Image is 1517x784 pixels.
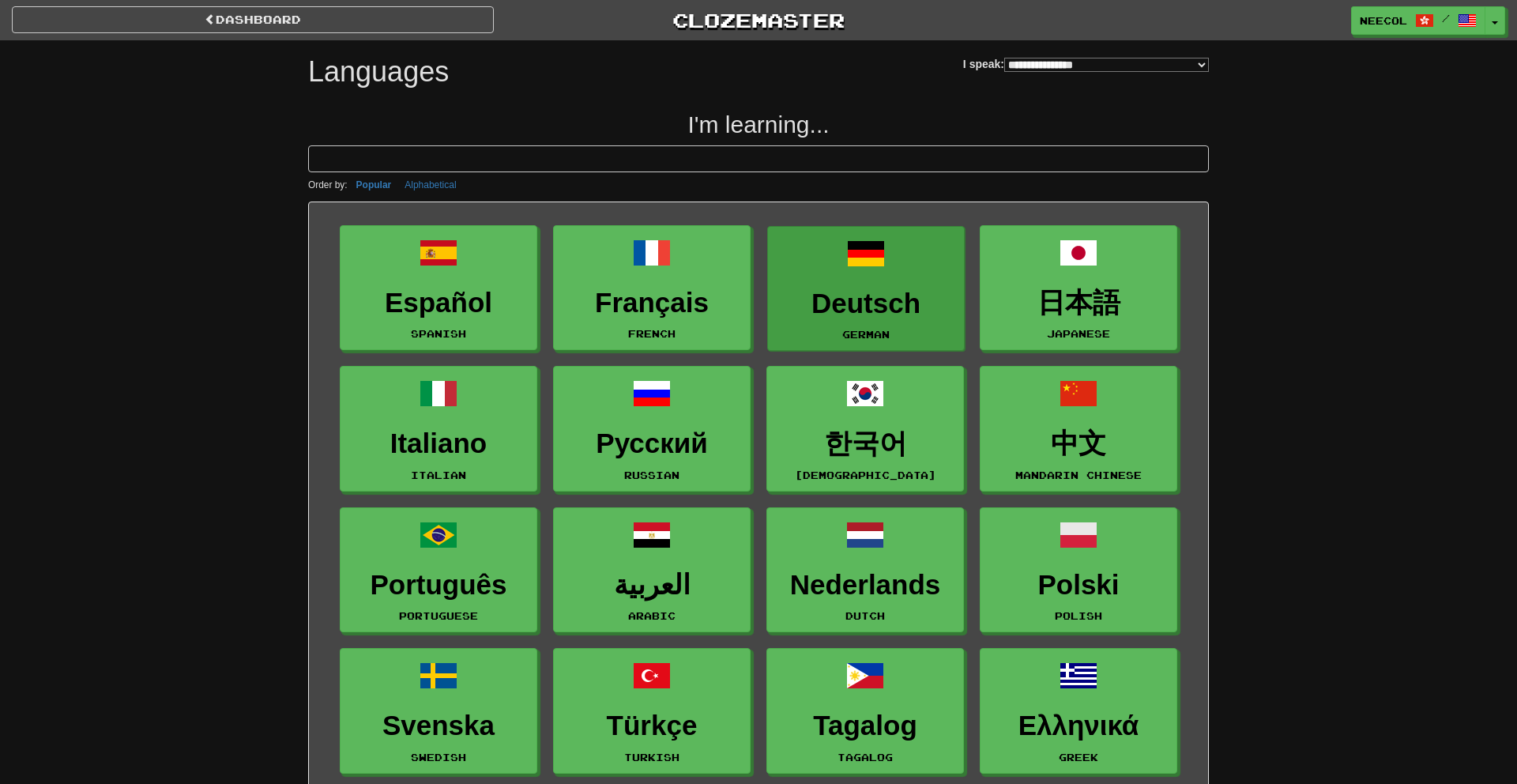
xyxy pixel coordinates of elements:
a: Clozemaster [518,6,999,34]
h3: 한국어 [775,428,955,459]
a: SvenskaSwedish [340,648,537,774]
a: PolskiPolish [980,507,1177,633]
h3: Svenska [348,710,529,741]
button: Alphabetical [400,176,461,194]
h1: Languages [308,56,449,88]
h3: Español [348,288,529,318]
small: Swedish [411,752,466,763]
small: Mandarin Chinese [1015,469,1142,481]
h3: العربية [562,570,742,601]
span: Neecol [1360,13,1407,28]
a: EspañolSpanish [340,225,537,351]
a: ΕλληνικάGreek [980,648,1177,774]
small: Turkish [624,752,679,763]
small: Spanish [411,328,466,339]
small: Italian [411,469,466,481]
small: Dutch [845,610,885,621]
a: ItalianoItalian [340,366,537,492]
a: 中文Mandarin Chinese [980,366,1177,492]
a: العربيةArabic [553,507,751,633]
h3: Deutsch [776,288,956,319]
small: Portuguese [399,610,478,621]
a: PortuguêsPortuguese [340,507,537,633]
a: РусскийRussian [553,366,751,492]
small: Order by: [308,179,348,190]
h3: Tagalog [775,710,955,741]
h3: Ελληνικά [988,710,1169,741]
h3: Русский [562,428,742,459]
h3: 日本語 [988,288,1169,318]
a: TürkçeTurkish [553,648,751,774]
h3: Italiano [348,428,529,459]
a: NederlandsDutch [766,507,964,633]
small: Greek [1059,752,1098,763]
a: 한국어[DEMOGRAPHIC_DATA] [766,366,964,492]
small: French [628,328,676,339]
a: TagalogTagalog [766,648,964,774]
h2: I'm learning... [308,111,1209,138]
small: Russian [624,469,679,481]
button: Popular [352,176,397,194]
a: FrançaisFrench [553,225,751,351]
h3: Nederlands [775,570,955,601]
select: I speak: [1004,58,1209,72]
h3: 中文 [988,428,1169,459]
h3: Türkçe [562,710,742,741]
small: Japanese [1047,328,1110,339]
small: German [842,329,890,340]
a: 日本語Japanese [980,225,1177,351]
a: DeutschGerman [767,226,965,352]
a: Neecol / [1351,6,1485,35]
small: [DEMOGRAPHIC_DATA] [795,469,936,481]
h3: Français [562,288,742,318]
a: dashboard [12,6,494,33]
span: / [1442,13,1450,24]
small: Polish [1055,610,1102,621]
h3: Polski [988,570,1169,601]
small: Tagalog [838,752,893,763]
small: Arabic [628,610,676,621]
label: I speak: [963,56,1209,72]
h3: Português [348,570,529,601]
